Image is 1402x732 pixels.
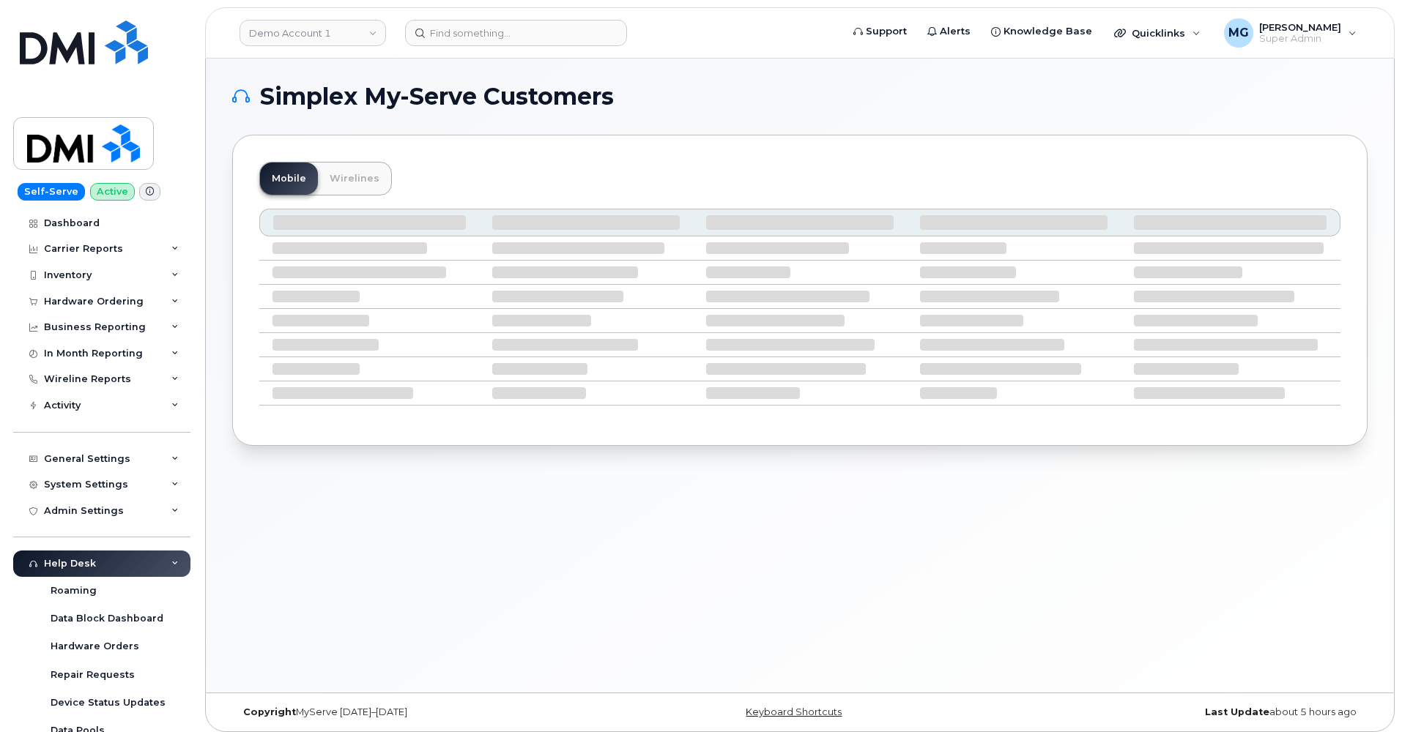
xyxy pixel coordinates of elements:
a: Keyboard Shortcuts [746,706,842,717]
div: MyServe [DATE]–[DATE] [232,706,611,718]
a: Wirelines [318,163,391,195]
div: about 5 hours ago [989,706,1368,718]
a: Mobile [260,163,318,195]
span: Simplex My-Serve Customers [260,86,614,108]
strong: Last Update [1205,706,1269,717]
strong: Copyright [243,706,296,717]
